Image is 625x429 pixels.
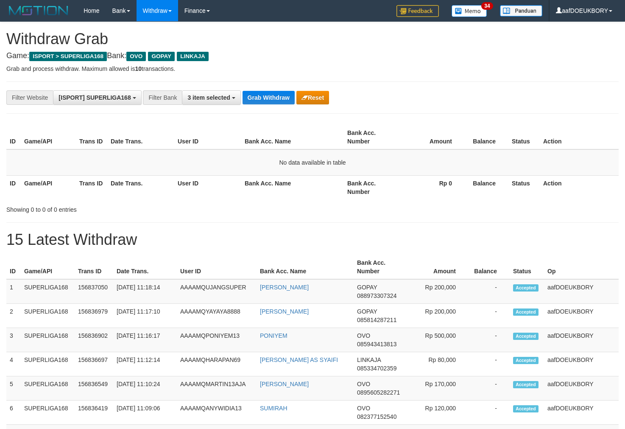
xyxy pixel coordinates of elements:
[75,328,113,352] td: 156836902
[513,308,539,316] span: Accepted
[21,304,75,328] td: SUPERLIGA168
[500,5,542,17] img: panduan.png
[513,381,539,388] span: Accepted
[75,255,113,279] th: Trans ID
[76,125,107,149] th: Trans ID
[6,279,21,304] td: 1
[135,65,142,72] strong: 10
[21,125,76,149] th: Game/API
[465,175,508,199] th: Balance
[113,328,177,352] td: [DATE] 11:16:17
[21,376,75,401] td: SUPERLIGA168
[260,381,309,387] a: [PERSON_NAME]
[187,94,230,101] span: 3 item selected
[75,376,113,401] td: 156836549
[6,149,619,176] td: No data available in table
[21,175,76,199] th: Game/API
[53,90,141,105] button: [ISPORT] SUPERLIGA168
[143,90,182,105] div: Filter Bank
[6,202,254,214] div: Showing 0 to 0 of 0 entries
[260,308,309,315] a: [PERSON_NAME]
[107,175,174,199] th: Date Trans.
[406,304,469,328] td: Rp 200,000
[6,255,21,279] th: ID
[513,357,539,364] span: Accepted
[399,175,465,199] th: Rp 0
[452,5,487,17] img: Button%20Memo.svg
[177,255,257,279] th: User ID
[6,231,619,248] h1: 15 Latest Withdraw
[6,64,619,73] p: Grab and process withdraw. Maximum allowed is transactions.
[76,175,107,199] th: Trans ID
[465,125,508,149] th: Balance
[508,175,540,199] th: Status
[406,255,469,279] th: Amount
[544,328,619,352] td: aafDOEUKBORY
[126,52,146,61] span: OVO
[513,333,539,340] span: Accepted
[21,328,75,352] td: SUPERLIGA168
[513,405,539,412] span: Accepted
[75,279,113,304] td: 156837050
[113,279,177,304] td: [DATE] 11:18:14
[357,381,370,387] span: OVO
[354,255,406,279] th: Bank Acc. Number
[177,52,209,61] span: LINKAJA
[174,125,241,149] th: User ID
[544,376,619,401] td: aafDOEUKBORY
[75,401,113,425] td: 156836419
[357,292,396,299] span: Copy 088973307324 to clipboard
[6,328,21,352] td: 3
[6,376,21,401] td: 5
[481,2,493,10] span: 34
[357,284,377,291] span: GOPAY
[357,308,377,315] span: GOPAY
[177,376,257,401] td: AAAAMQMARTIN13AJA
[260,356,338,363] a: [PERSON_NAME] AS SYAIFI
[6,4,71,17] img: MOTION_logo.png
[469,279,510,304] td: -
[469,376,510,401] td: -
[469,352,510,376] td: -
[75,352,113,376] td: 156836697
[406,376,469,401] td: Rp 170,000
[357,405,370,412] span: OVO
[406,328,469,352] td: Rp 500,000
[113,401,177,425] td: [DATE] 11:09:06
[241,125,344,149] th: Bank Acc. Name
[540,175,619,199] th: Action
[344,175,399,199] th: Bank Acc. Number
[513,284,539,292] span: Accepted
[544,304,619,328] td: aafDOEUKBORY
[113,376,177,401] td: [DATE] 11:10:24
[177,352,257,376] td: AAAAMQHARAPAN69
[399,125,465,149] th: Amount
[257,255,354,279] th: Bank Acc. Name
[296,91,329,104] button: Reset
[21,279,75,304] td: SUPERLIGA168
[6,175,21,199] th: ID
[357,389,400,396] span: Copy 0895605282271 to clipboard
[357,332,370,339] span: OVO
[260,405,287,412] a: SUMIRAH
[177,401,257,425] td: AAAAMQANYWIDIA13
[540,125,619,149] th: Action
[177,304,257,328] td: AAAAMQYAYAYA8888
[6,31,619,48] h1: Withdraw Grab
[75,304,113,328] td: 156836979
[469,304,510,328] td: -
[544,401,619,425] td: aafDOEUKBORY
[243,91,295,104] button: Grab Withdraw
[21,401,75,425] td: SUPERLIGA168
[406,352,469,376] td: Rp 80,000
[544,279,619,304] td: aafDOEUKBORY
[544,352,619,376] td: aafDOEUKBORY
[6,125,21,149] th: ID
[241,175,344,199] th: Bank Acc. Name
[113,352,177,376] td: [DATE] 11:12:14
[6,52,619,60] h4: Game: Bank:
[29,52,107,61] span: ISPORT > SUPERLIGA168
[113,304,177,328] td: [DATE] 11:17:10
[260,332,287,339] a: PONIYEM
[357,413,396,420] span: Copy 082377152540 to clipboard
